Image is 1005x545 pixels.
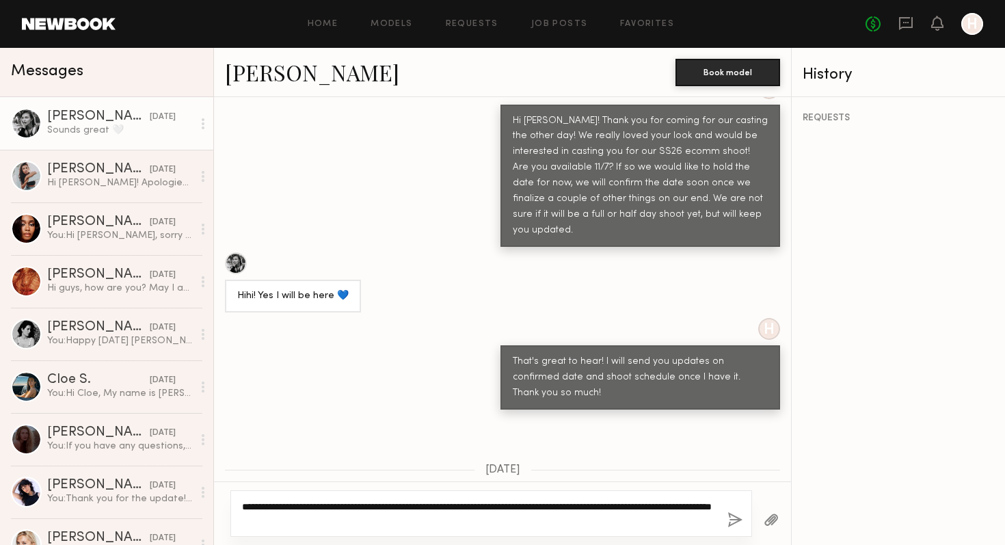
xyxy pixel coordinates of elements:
[47,492,193,505] div: You: Thank you for the update! We are available at 1-2pm [DATE]. Will it work for you?
[620,20,674,29] a: Favorites
[150,532,176,545] div: [DATE]
[150,216,176,229] div: [DATE]
[446,20,498,29] a: Requests
[485,464,520,476] span: [DATE]
[47,334,193,347] div: You: Happy [DATE] [PERSON_NAME]! If you'll have time for the casting on 8/24 or 8/26, please let ...
[513,354,768,401] div: That's great to hear! I will send you updates on confirmed date and shoot schedule once I have it...
[150,163,176,176] div: [DATE]
[531,20,588,29] a: Job Posts
[47,479,150,492] div: [PERSON_NAME]
[47,268,150,282] div: [PERSON_NAME]
[237,289,349,304] div: Hihi! Yes I will be here 💙
[11,64,83,79] span: Messages
[803,114,994,123] div: REQUESTS
[803,67,994,83] div: History
[47,426,150,440] div: [PERSON_NAME]
[47,124,193,137] div: Sounds great 🤍
[47,215,150,229] div: [PERSON_NAME]
[308,20,338,29] a: Home
[150,479,176,492] div: [DATE]
[47,163,150,176] div: [PERSON_NAME]
[150,374,176,387] div: [DATE]
[961,13,983,35] a: H
[150,427,176,440] div: [DATE]
[675,66,780,77] a: Book model
[47,282,193,295] div: Hi guys, how are you? May I ask you to reschedule our meeting for another day? I have a fiver fro...
[225,57,399,87] a: [PERSON_NAME]
[47,440,193,453] div: You: If you have any questions, please let me know. See you [DATE]!
[47,229,193,242] div: You: Hi [PERSON_NAME], sorry for the late response. we wanted to have a fitting session during th...
[513,114,768,239] div: Hi [PERSON_NAME]! Thank you for coming for our casting the other day! We really loved your look a...
[150,269,176,282] div: [DATE]
[47,387,193,400] div: You: Hi Cloe, My name is [PERSON_NAME] and I’m developing a women’s premium jeans brand. Our comp...
[47,176,193,189] div: Hi [PERSON_NAME]! Apologies I was away from this app for a few months, if happy toto work with yo...
[150,111,176,124] div: [DATE]
[47,373,150,387] div: Cloe S.
[675,59,780,86] button: Book model
[47,321,150,334] div: [PERSON_NAME]
[371,20,412,29] a: Models
[47,531,150,545] div: [PERSON_NAME]
[47,110,150,124] div: [PERSON_NAME]
[150,321,176,334] div: [DATE]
